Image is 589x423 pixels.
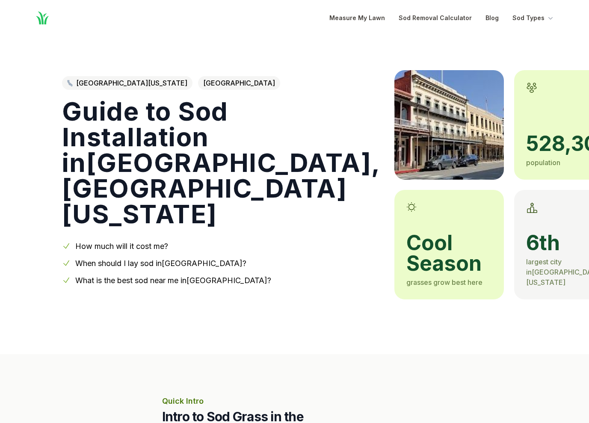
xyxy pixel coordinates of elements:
[162,395,427,407] p: Quick Intro
[62,76,192,90] a: [GEOGRAPHIC_DATA][US_STATE]
[75,242,168,251] a: How much will it cost me?
[394,70,504,180] img: A picture of Sacramento
[485,13,499,23] a: Blog
[75,259,246,268] a: When should I lay sod in[GEOGRAPHIC_DATA]?
[67,80,73,86] img: Northern California state outline
[75,276,271,285] a: What is the best sod near me in[GEOGRAPHIC_DATA]?
[406,278,482,287] span: grasses grow best here
[526,158,560,167] span: population
[399,13,472,23] a: Sod Removal Calculator
[329,13,385,23] a: Measure My Lawn
[406,233,492,274] span: cool season
[62,98,381,227] h1: Guide to Sod Installation in [GEOGRAPHIC_DATA] , [GEOGRAPHIC_DATA][US_STATE]
[198,76,280,90] span: [GEOGRAPHIC_DATA]
[512,13,555,23] button: Sod Types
